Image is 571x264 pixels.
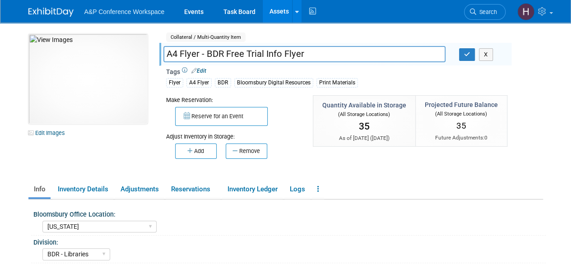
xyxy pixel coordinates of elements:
img: Hannah Siegel [517,3,534,20]
div: Adjust Inventory in Storage: [166,126,299,141]
a: Inventory Ledger [222,181,283,197]
a: Inventory Details [52,181,113,197]
span: 0 [484,134,487,141]
button: Add [175,144,217,159]
a: Search [464,4,506,20]
div: Projected Future Balance [425,100,498,109]
span: Search [476,9,497,15]
img: View Images [28,34,148,124]
div: Make Reservation: [166,95,299,104]
div: BDR [215,78,231,88]
button: Remove [226,144,267,159]
div: (All Storage Locations) [322,110,406,118]
a: Edit Images [28,127,69,139]
button: Reserve for an Event [175,107,268,126]
img: ExhibitDay [28,8,74,17]
span: 35 [456,120,466,131]
div: As of [DATE] ( ) [322,134,406,142]
div: (All Storage Locations) [425,109,498,118]
div: Quantity Available in Storage [322,101,406,110]
div: Print Materials [316,78,358,88]
a: Logs [284,181,310,197]
div: A4 Flyer [186,78,212,88]
div: Bloomsbury Digital Resources [234,78,313,88]
a: Adjustments [115,181,164,197]
span: A&P Conference Workspace [84,8,165,15]
span: Collateral / Multi-Quantity Item [166,32,246,42]
a: Reservations [166,181,220,197]
button: X [479,48,493,61]
span: [DATE] [372,135,388,141]
div: Tags [166,67,505,93]
a: Edit [191,68,206,74]
span: 35 [359,121,370,132]
a: Info [28,181,51,197]
div: Division: [33,236,546,247]
div: Bloomsbury Office Location: [33,208,546,219]
div: Flyer [166,78,183,88]
div: Future Adjustments: [425,134,498,142]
